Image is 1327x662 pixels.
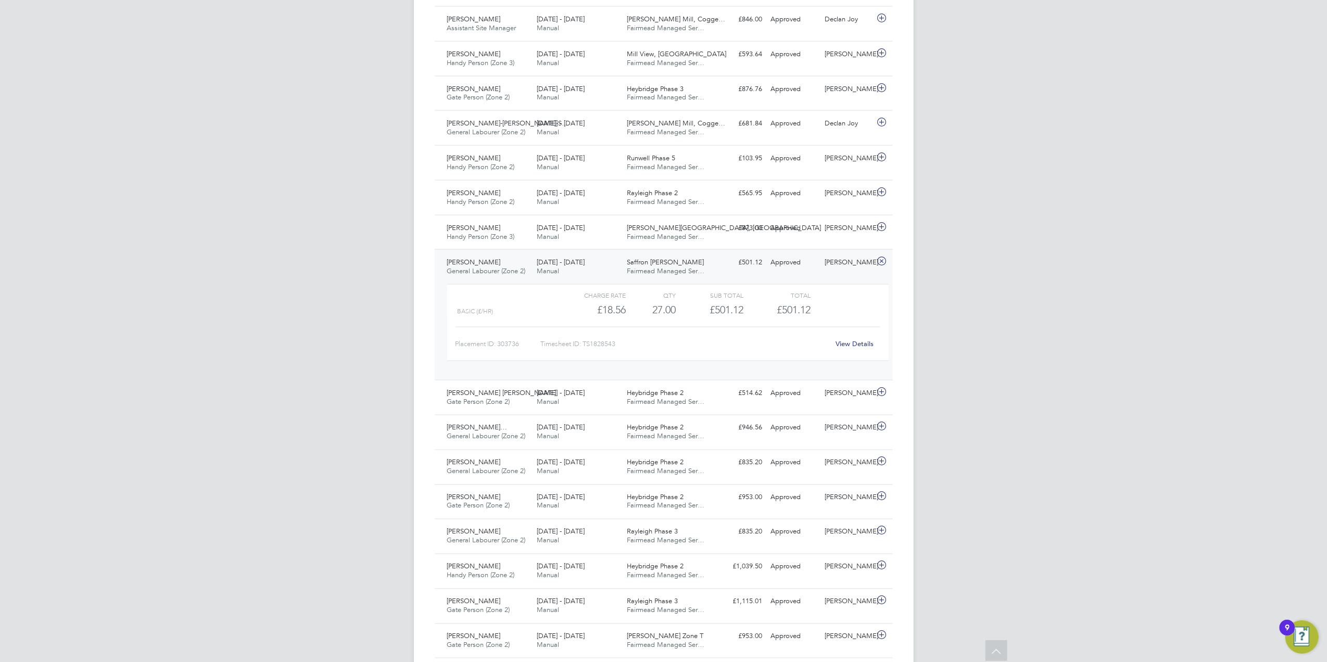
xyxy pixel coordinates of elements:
[627,432,704,441] span: Fairmead Managed Ser…
[537,128,559,136] span: Manual
[447,571,515,580] span: Handy Person (Zone 2)
[820,593,875,610] div: [PERSON_NAME]
[676,289,743,301] div: Sub Total
[537,119,585,128] span: [DATE] - [DATE]
[627,93,704,101] span: Fairmead Managed Ser…
[537,597,585,606] span: [DATE] - [DATE]
[627,527,678,536] span: Rayleigh Phase 3
[713,11,767,28] div: £846.00
[713,185,767,202] div: £565.95
[627,232,704,241] span: Fairmead Managed Ser…
[627,266,704,275] span: Fairmead Managed Ser…
[713,46,767,63] div: £593.64
[537,197,559,206] span: Manual
[627,188,678,197] span: Rayleigh Phase 2
[627,493,684,502] span: Heybridge Phase 2
[713,628,767,645] div: £953.00
[767,81,821,98] div: Approved
[447,597,501,606] span: [PERSON_NAME]
[537,58,559,67] span: Manual
[537,223,585,232] span: [DATE] - [DATE]
[713,419,767,437] div: £946.56
[767,185,821,202] div: Approved
[447,493,501,502] span: [PERSON_NAME]
[713,558,767,576] div: £1,039.50
[447,397,510,406] span: Gate Person (Zone 2)
[767,220,821,237] div: Approved
[537,632,585,641] span: [DATE] - [DATE]
[626,301,676,319] div: 27.00
[447,232,515,241] span: Handy Person (Zone 3)
[820,254,875,271] div: [PERSON_NAME]
[537,501,559,510] span: Manual
[456,336,540,352] div: Placement ID: 303736
[537,467,559,476] span: Manual
[713,593,767,610] div: £1,115.01
[627,23,704,32] span: Fairmead Managed Ser…
[1285,620,1319,654] button: Open Resource Center, 9 new notifications
[537,571,559,580] span: Manual
[447,501,510,510] span: Gate Person (Zone 2)
[558,301,625,319] div: £18.56
[447,258,501,266] span: [PERSON_NAME]
[713,150,767,167] div: £103.95
[447,15,501,23] span: [PERSON_NAME]
[627,58,704,67] span: Fairmead Managed Ser…
[537,562,585,571] span: [DATE] - [DATE]
[537,49,585,58] span: [DATE] - [DATE]
[447,458,501,467] span: [PERSON_NAME]
[537,397,559,406] span: Manual
[627,119,725,128] span: [PERSON_NAME] Mill, Cogge…
[537,641,559,650] span: Manual
[537,388,585,397] span: [DATE] - [DATE]
[458,308,494,315] span: Basic (£/HR)
[767,115,821,132] div: Approved
[627,197,704,206] span: Fairmead Managed Ser…
[713,254,767,271] div: £501.12
[767,628,821,645] div: Approved
[447,119,569,128] span: [PERSON_NAME]-[PERSON_NAME]-S…
[627,536,704,545] span: Fairmead Managed Ser…
[627,632,703,641] span: [PERSON_NAME] Zone T
[767,46,821,63] div: Approved
[820,185,875,202] div: [PERSON_NAME]
[767,489,821,506] div: Approved
[447,188,501,197] span: [PERSON_NAME]
[537,458,585,467] span: [DATE] - [DATE]
[537,606,559,615] span: Manual
[537,188,585,197] span: [DATE] - [DATE]
[743,289,811,301] div: Total
[447,223,501,232] span: [PERSON_NAME]
[558,289,625,301] div: Charge rate
[447,128,526,136] span: General Labourer (Zone 2)
[767,593,821,610] div: Approved
[820,115,875,132] div: Declan Joy
[627,641,704,650] span: Fairmead Managed Ser…
[767,524,821,541] div: Approved
[713,489,767,506] div: £953.00
[713,385,767,402] div: £514.62
[627,49,726,58] span: Mill View, [GEOGRAPHIC_DATA]
[447,84,501,93] span: [PERSON_NAME]
[447,641,510,650] span: Gate Person (Zone 2)
[447,154,501,162] span: [PERSON_NAME]
[537,527,585,536] span: [DATE] - [DATE]
[676,301,743,319] div: £501.12
[627,84,684,93] span: Heybridge Phase 3
[447,536,526,545] span: General Labourer (Zone 2)
[627,501,704,510] span: Fairmead Managed Ser…
[767,11,821,28] div: Approved
[537,154,585,162] span: [DATE] - [DATE]
[820,558,875,576] div: [PERSON_NAME]
[626,289,676,301] div: QTY
[540,336,829,352] div: Timesheet ID: TS1828543
[447,197,515,206] span: Handy Person (Zone 2)
[767,150,821,167] div: Approved
[537,232,559,241] span: Manual
[627,397,704,406] span: Fairmead Managed Ser…
[447,632,501,641] span: [PERSON_NAME]
[627,128,704,136] span: Fairmead Managed Ser…
[447,467,526,476] span: General Labourer (Zone 2)
[537,23,559,32] span: Manual
[820,11,875,28] div: Declan Joy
